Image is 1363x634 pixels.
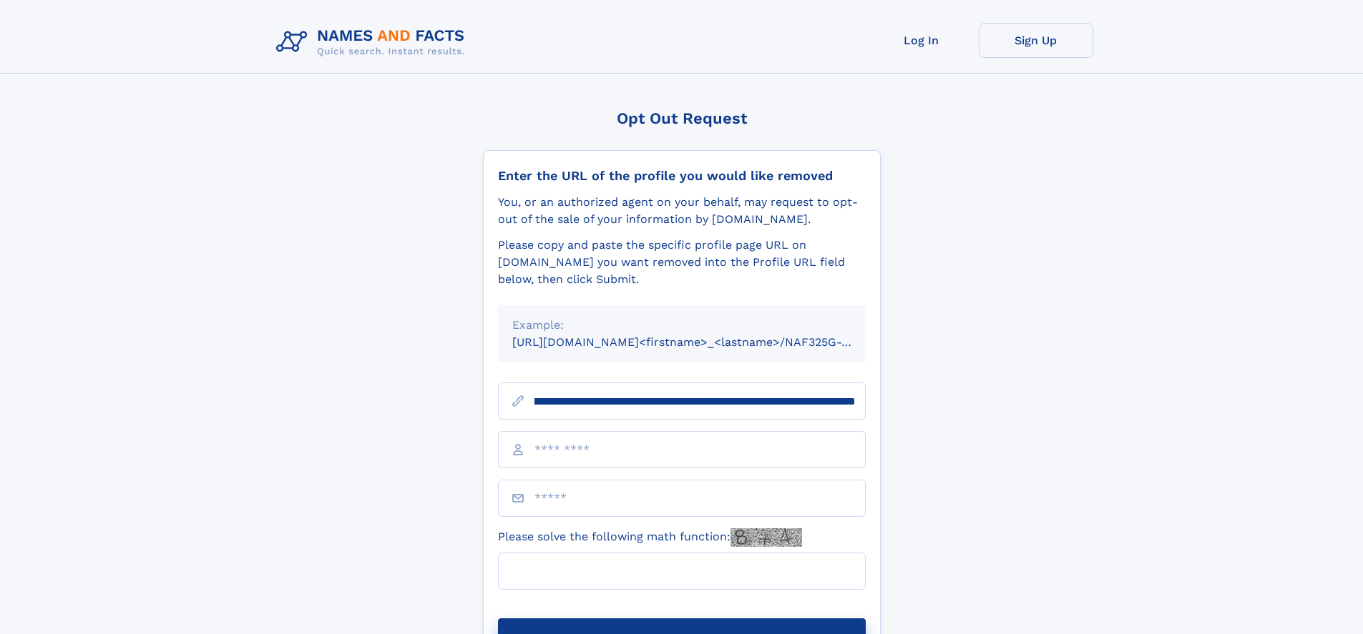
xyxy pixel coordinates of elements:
[270,23,477,61] img: Logo Names and Facts
[498,237,866,288] div: Please copy and paste the specific profile page URL on [DOMAIN_NAME] you want removed into the Pr...
[864,23,979,58] a: Log In
[498,194,866,228] div: You, or an authorized agent on your behalf, may request to opt-out of the sale of your informatio...
[512,335,893,349] small: [URL][DOMAIN_NAME]<firstname>_<lastname>/NAF325G-xxxxxxxx
[498,528,802,547] label: Please solve the following math function:
[979,23,1093,58] a: Sign Up
[483,109,881,127] div: Opt Out Request
[498,168,866,184] div: Enter the URL of the profile you would like removed
[512,317,851,334] div: Example:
